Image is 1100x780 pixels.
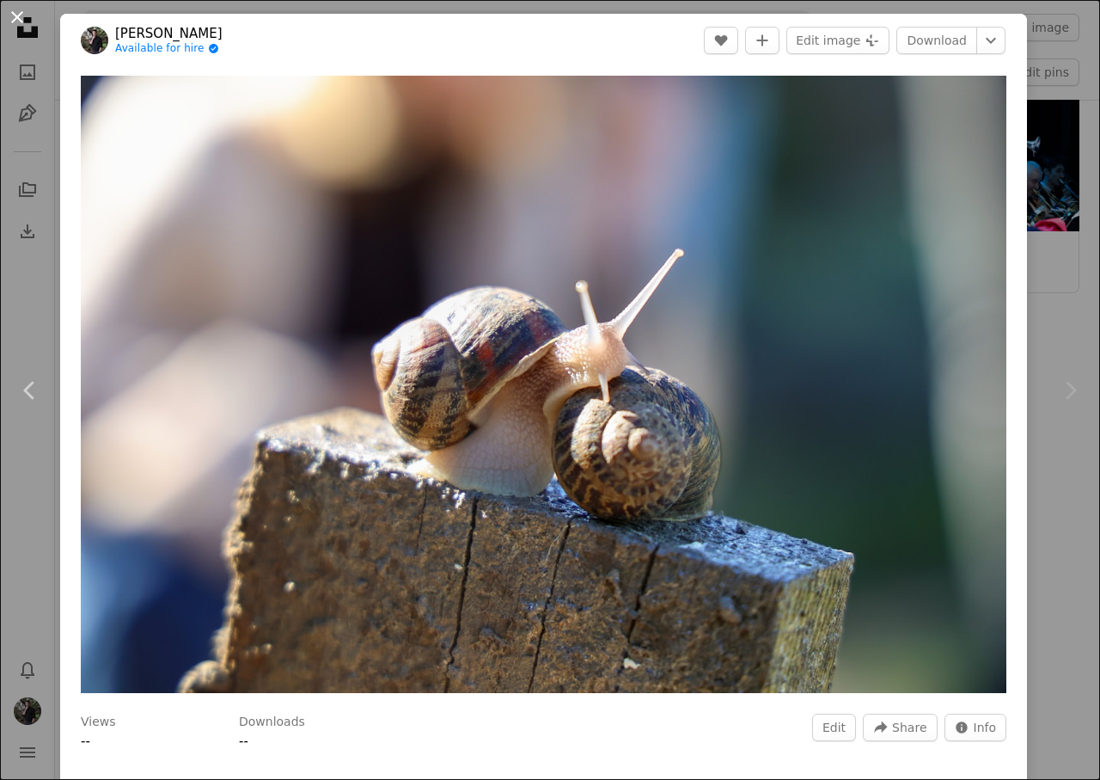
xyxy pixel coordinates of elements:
[1040,308,1100,473] div: Next
[812,714,856,741] button: Edit
[944,714,1007,741] button: Stats about this image
[745,27,779,54] button: Add to Collection
[786,27,889,54] button: Edit image
[704,27,738,54] button: Like
[115,42,223,56] a: Available for hire
[81,714,116,731] h3: Views
[81,27,108,54] img: Go to Alex Cooper's profile
[81,731,90,752] button: --
[892,715,926,740] span: Share
[115,25,223,42] a: [PERSON_NAME]
[863,714,937,741] button: Share this image
[81,734,90,749] span: --
[81,76,1006,693] button: Zoom in on this image
[976,27,1005,54] button: Choose download size
[239,714,305,731] h3: Downloads
[974,715,997,740] span: Info
[239,731,248,752] button: --
[239,734,248,749] span: --
[896,27,977,54] a: Download
[81,76,1006,693] img: Two snails on a wooden post outdoors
